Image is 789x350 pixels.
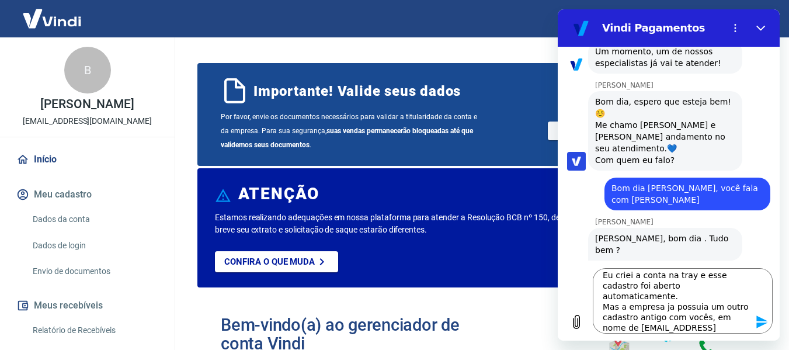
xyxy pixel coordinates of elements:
[221,110,479,152] span: Por favor, envie os documentos necessários para validar a titularidade da conta e da empresa. Par...
[28,207,161,231] a: Dados da conta
[224,257,315,267] p: Confira o que muda
[558,9,780,341] iframe: Janela de mensagens
[14,1,90,36] img: Vindi
[28,318,161,342] a: Relatório de Recebíveis
[238,188,319,200] h6: ATENÇÃO
[14,147,161,172] a: Início
[64,47,111,93] div: B
[14,293,161,318] button: Meus recebíveis
[221,127,473,149] b: suas vendas permanecerão bloqueadas até que validemos seus documentos
[14,182,161,207] button: Meu cadastro
[215,251,338,272] a: Confira o que muda
[253,82,461,101] span: Importante! Valide seus dados
[215,212,638,236] p: Estamos realizando adequações em nossa plataforma para atender a Resolução BCB nº 150, de [DATE]....
[23,115,152,127] p: [EMAIL_ADDRESS][DOMAIN_NAME]
[28,234,161,258] a: Dados de login
[548,122,669,140] a: Enviar documentos
[28,259,161,283] a: Envio de documentos
[733,8,775,30] button: Sair
[40,98,134,110] p: [PERSON_NAME]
